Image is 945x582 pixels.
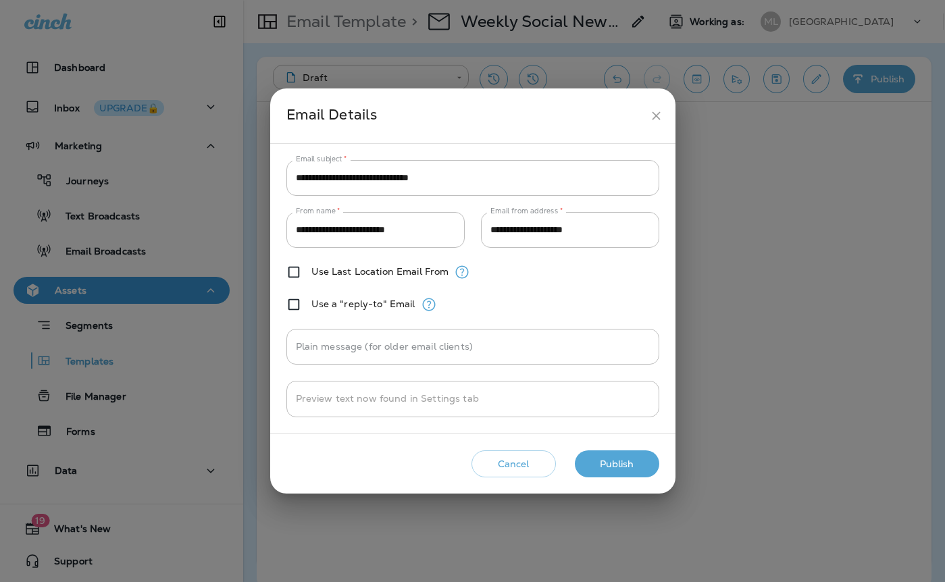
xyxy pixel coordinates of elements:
[490,206,563,216] label: Email from address
[296,206,340,216] label: From name
[311,298,415,309] label: Use a "reply-to" Email
[471,450,556,478] button: Cancel
[575,450,659,478] button: Publish
[296,154,347,164] label: Email subject
[286,103,644,128] div: Email Details
[644,103,669,128] button: close
[311,266,449,277] label: Use Last Location Email From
